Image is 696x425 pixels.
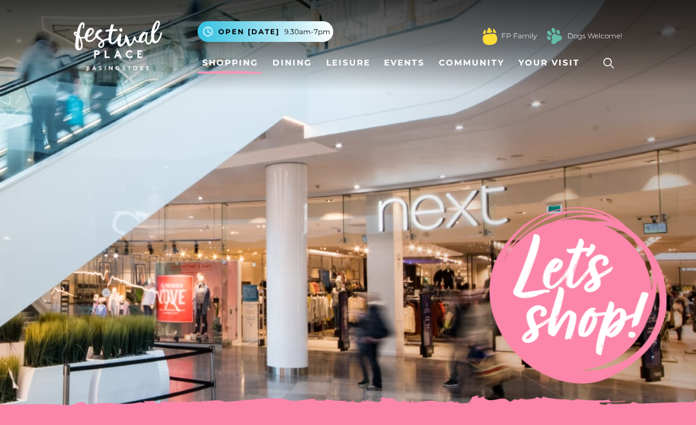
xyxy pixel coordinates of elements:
a: Your Visit [514,52,590,74]
a: Community [434,52,509,74]
a: Dining [268,52,317,74]
a: Leisure [321,52,375,74]
span: Open [DATE] [218,27,280,37]
a: Events [379,52,429,74]
a: Shopping [198,52,263,74]
button: Open [DATE] 9.30am-7pm [198,21,333,42]
span: Your Visit [518,57,580,69]
a: FP Family [501,31,537,41]
a: Dogs Welcome! [567,31,622,41]
img: Festival Place Logo [74,21,162,70]
span: 9.30am-7pm [284,27,330,37]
